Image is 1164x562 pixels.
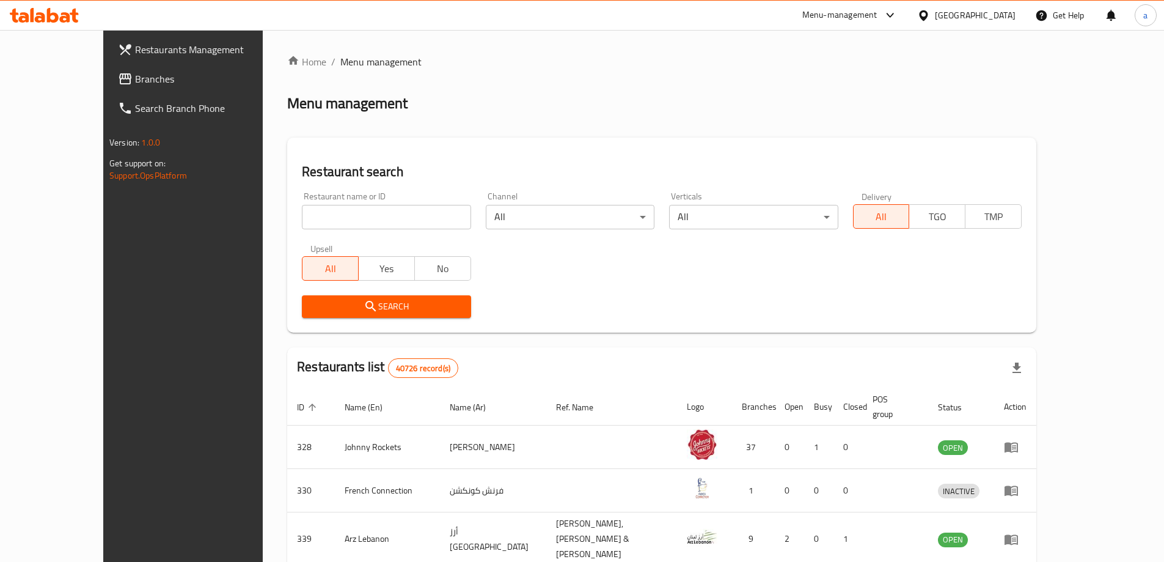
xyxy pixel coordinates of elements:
span: POS group [873,392,913,421]
span: Version: [109,135,139,150]
span: OPEN [938,441,968,455]
span: 1.0.0 [141,135,160,150]
td: 0 [833,426,863,469]
td: 37 [732,426,775,469]
span: a [1143,9,1148,22]
span: TMP [970,208,1017,226]
span: OPEN [938,533,968,547]
span: All [858,208,905,226]
th: Busy [804,388,833,426]
td: فرنش كونكشن [440,469,546,512]
div: Menu-management [802,8,877,23]
label: Delivery [862,192,892,201]
button: All [853,204,910,229]
span: Status [938,400,978,415]
input: Search for restaurant name or ID.. [302,205,470,229]
span: Menu management [340,54,422,69]
span: TGO [914,208,961,226]
span: Ref. Name [556,400,609,415]
div: All [669,205,838,229]
div: Menu [1004,532,1027,547]
th: Logo [677,388,732,426]
td: 0 [775,469,804,512]
div: [GEOGRAPHIC_DATA] [935,9,1016,22]
div: Menu [1004,483,1027,498]
a: Branches [108,64,298,94]
button: Yes [358,256,415,281]
span: Branches [135,72,288,86]
span: All [307,260,354,278]
a: Home [287,54,326,69]
th: Open [775,388,804,426]
img: Johnny Rockets [687,429,717,460]
button: No [414,256,471,281]
h2: Restaurants list [297,358,458,378]
span: Name (Ar) [450,400,502,415]
td: 0 [804,469,833,512]
td: 0 [775,426,804,469]
td: 1 [804,426,833,469]
button: TGO [909,204,965,229]
span: Search [312,299,461,314]
button: All [302,256,359,281]
span: Search Branch Phone [135,101,288,116]
h2: Menu management [287,94,408,113]
a: Search Branch Phone [108,94,298,123]
td: [PERSON_NAME] [440,426,546,469]
td: 330 [287,469,335,512]
td: 1 [732,469,775,512]
li: / [331,54,335,69]
div: OPEN [938,440,968,455]
div: Menu [1004,440,1027,454]
nav: breadcrumb [287,54,1036,69]
div: INACTIVE [938,484,979,498]
h2: Restaurant search [302,163,1022,181]
img: Arz Lebanon [687,522,717,552]
img: French Connection [687,473,717,503]
span: Yes [364,260,410,278]
td: 328 [287,426,335,469]
th: Closed [833,388,863,426]
span: INACTIVE [938,484,979,498]
td: Johnny Rockets [335,426,440,469]
th: Branches [732,388,775,426]
span: Restaurants Management [135,42,288,57]
span: ID [297,400,320,415]
span: Get support on: [109,155,166,171]
button: Search [302,295,470,318]
th: Action [994,388,1036,426]
td: 0 [833,469,863,512]
div: Export file [1002,353,1031,383]
div: OPEN [938,533,968,547]
a: Support.OpsPlatform [109,168,187,183]
span: No [420,260,466,278]
div: All [486,205,654,229]
a: Restaurants Management [108,35,298,64]
div: Total records count [388,358,458,378]
label: Upsell [310,244,333,253]
span: 40726 record(s) [389,363,458,374]
button: TMP [965,204,1022,229]
td: French Connection [335,469,440,512]
span: Name (En) [345,400,398,415]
